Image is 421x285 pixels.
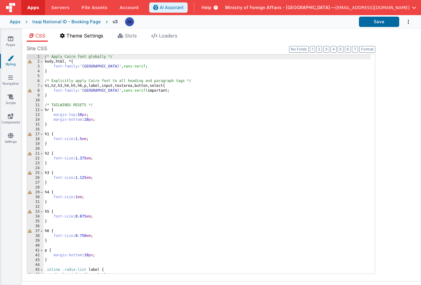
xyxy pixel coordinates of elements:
div: 20 [27,146,44,151]
div: 18 [27,137,44,142]
div: 2 [27,59,44,64]
div: v3 [113,19,120,25]
div: 31 [27,200,44,205]
div: Iraqi National ID - Booking Page [32,19,101,25]
div: Apps [10,19,21,25]
div: 1 [27,54,44,59]
div: 17 [27,132,44,137]
button: 6 [345,46,351,53]
span: Ministry of Foreign Affairs - [GEOGRAPHIC_DATA] — [225,5,335,11]
div: 37 [27,229,44,234]
span: File Assets [82,5,108,11]
div: 4 [27,69,44,74]
div: 5 [27,74,44,79]
span: Servers [51,5,69,11]
button: 4 [331,46,337,53]
span: Apps [27,5,39,11]
button: 2 [316,46,322,53]
div: 12 [27,108,44,113]
img: 1f6063d0be199a6b217d3045d703aa70 [125,18,134,26]
span: [EMAIL_ADDRESS][DOMAIN_NAME] [335,5,409,11]
div: 40 [27,243,44,248]
div: 34 [27,214,44,219]
div: 3 [27,64,44,69]
div: 14 [27,117,44,122]
div: 45 [27,267,44,272]
div: 42 [27,253,44,258]
button: AI Assistant [149,2,188,13]
div: 9 [27,93,44,98]
span: Theme Settings [66,33,103,39]
div: 22 [27,156,44,161]
button: Save [359,17,399,27]
div: 32 [27,205,44,209]
div: 38 [27,234,44,238]
div: 35 [27,219,44,224]
button: No Folds [289,46,309,53]
div: 41 [27,248,44,253]
div: 36 [27,224,44,229]
span: AI Assistant [160,5,184,11]
div: 24 [27,166,44,171]
div: 7 [27,84,44,88]
button: 5 [338,46,344,53]
div: 39 [27,238,44,243]
button: 7 [352,46,358,53]
div: 10 [27,98,44,103]
div: 11 [27,103,44,108]
button: Ministry of Foreign Affairs - [GEOGRAPHIC_DATA] — [EMAIL_ADDRESS][DOMAIN_NAME] [225,5,416,11]
div: 43 [27,258,44,263]
div: 29 [27,190,44,195]
div: 25 [27,171,44,175]
div: 15 [27,122,44,127]
span: CSS [35,33,45,39]
div: 13 [27,113,44,117]
span: Loaders [159,33,177,39]
div: 16 [27,127,44,132]
div: 30 [27,195,44,200]
div: 44 [27,263,44,267]
div: 46 [27,272,44,277]
div: 19 [27,142,44,146]
div: 21 [27,151,44,156]
span: Site CSS [27,45,47,52]
span: Help [202,5,211,11]
button: 1 [310,46,315,53]
div: 28 [27,185,44,190]
div: 8 [27,88,44,93]
button: Options [399,16,411,28]
div: 33 [27,209,44,214]
div: 27 [27,180,44,185]
button: Format [359,46,375,53]
button: 3 [323,46,329,53]
div: 26 [27,175,44,180]
div: 6 [27,79,44,84]
div: 23 [27,161,44,166]
span: Slots [125,33,137,39]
